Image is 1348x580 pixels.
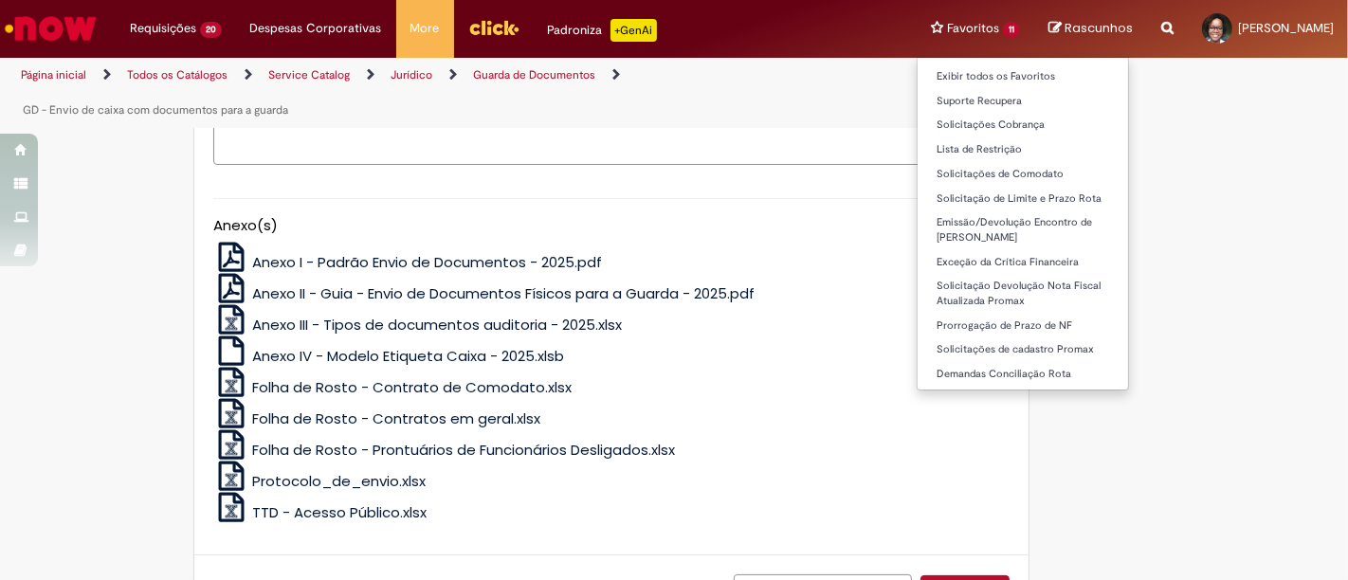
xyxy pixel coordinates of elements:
[918,276,1128,311] a: Solicitação Devolução Nota Fiscal Atualizada Promax
[213,377,573,397] a: Folha de Rosto - Contrato de Comodato.xlsx
[473,67,595,82] a: Guarda de Documentos
[213,218,1010,234] h5: Anexo(s)
[252,377,572,397] span: Folha de Rosto - Contrato de Comodato.xlsx
[410,19,440,38] span: More
[548,19,657,42] div: Padroniza
[918,316,1128,336] a: Prorrogação de Prazo de NF
[213,471,427,491] a: Protocolo_de_envio.xlsx
[610,19,657,42] p: +GenAi
[213,283,756,303] a: Anexo II - Guia - Envio de Documentos Físicos para a Guarda - 2025.pdf
[1048,20,1133,38] a: Rascunhos
[213,252,603,272] a: Anexo I - Padrão Envio de Documentos - 2025.pdf
[1065,19,1133,37] span: Rascunhos
[918,212,1128,247] a: Emissão/Devolução Encontro de [PERSON_NAME]
[127,67,228,82] a: Todos os Catálogos
[213,346,565,366] a: Anexo IV - Modelo Etiqueta Caixa - 2025.xlsb
[1238,20,1334,36] span: [PERSON_NAME]
[252,502,427,522] span: TTD - Acesso Público.xlsx
[918,139,1128,160] a: Lista de Restrição
[268,67,350,82] a: Service Catalog
[918,339,1128,360] a: Solicitações de cadastro Promax
[200,22,222,38] span: 20
[918,252,1128,273] a: Exceção da Crítica Financeira
[14,58,884,128] ul: Trilhas de página
[252,408,540,428] span: Folha de Rosto - Contratos em geral.xlsx
[917,57,1129,390] ul: Favoritos
[1003,22,1020,38] span: 11
[213,315,623,335] a: Anexo III - Tipos de documentos auditoria - 2025.xlsx
[250,19,382,38] span: Despesas Corporativas
[391,67,432,82] a: Jurídico
[23,102,288,118] a: GD - Envio de caixa com documentos para a guarda
[130,19,196,38] span: Requisições
[918,115,1128,136] a: Solicitações Cobrança
[252,346,564,366] span: Anexo IV - Modelo Etiqueta Caixa - 2025.xlsb
[918,189,1128,209] a: Solicitação de Limite e Prazo Rota
[252,315,622,335] span: Anexo III - Tipos de documentos auditoria - 2025.xlsx
[213,114,1010,164] textarea: Descrição
[947,19,999,38] span: Favoritos
[918,364,1128,385] a: Demandas Conciliação Rota
[21,67,86,82] a: Página inicial
[918,91,1128,112] a: Suporte Recupera
[252,252,602,272] span: Anexo I - Padrão Envio de Documentos - 2025.pdf
[213,440,676,460] a: Folha de Rosto - Prontuários de Funcionários Desligados.xlsx
[252,471,426,491] span: Protocolo_de_envio.xlsx
[252,283,755,303] span: Anexo II - Guia - Envio de Documentos Físicos para a Guarda - 2025.pdf
[213,408,541,428] a: Folha de Rosto - Contratos em geral.xlsx
[252,440,675,460] span: Folha de Rosto - Prontuários de Funcionários Desligados.xlsx
[918,66,1128,87] a: Exibir todos os Favoritos
[918,164,1128,185] a: Solicitações de Comodato
[468,13,519,42] img: click_logo_yellow_360x200.png
[2,9,100,47] img: ServiceNow
[213,502,428,522] a: TTD - Acesso Público.xlsx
